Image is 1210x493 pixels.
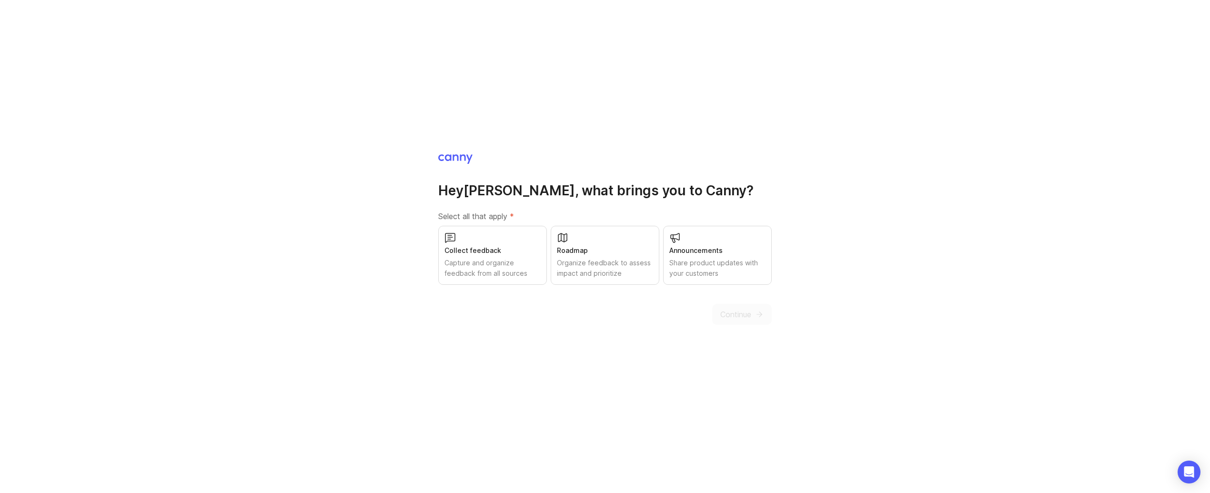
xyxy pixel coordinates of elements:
div: Open Intercom Messenger [1178,461,1200,483]
button: RoadmapOrganize feedback to assess impact and prioritize [551,226,659,285]
div: Collect feedback [444,245,541,256]
div: Capture and organize feedback from all sources [444,258,541,279]
div: Roadmap [557,245,653,256]
div: Share product updates with your customers [669,258,766,279]
button: AnnouncementsShare product updates with your customers [663,226,772,285]
label: Select all that apply [438,211,772,222]
button: Collect feedbackCapture and organize feedback from all sources [438,226,547,285]
h1: Hey [PERSON_NAME] , what brings you to Canny? [438,182,772,199]
img: Canny Home [438,154,473,164]
div: Organize feedback to assess impact and prioritize [557,258,653,279]
div: Announcements [669,245,766,256]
